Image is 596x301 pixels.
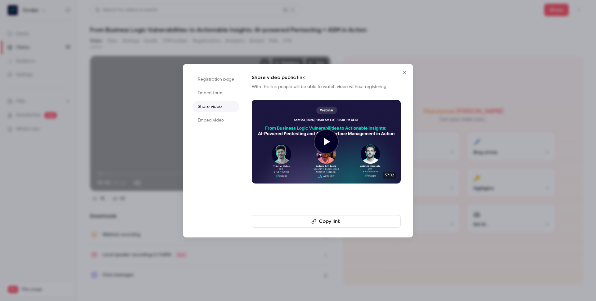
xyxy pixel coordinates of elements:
[383,172,396,179] span: 57:02
[398,66,411,79] button: Close
[193,87,239,99] li: Embed form
[252,74,401,81] h1: Share video public link
[252,100,401,184] a: 57:02
[193,74,239,85] li: Registration page
[252,215,401,228] button: Copy link
[252,84,401,90] p: With this link people will be able to watch video without registering
[193,115,239,126] li: Embed video
[193,101,239,112] li: Share video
